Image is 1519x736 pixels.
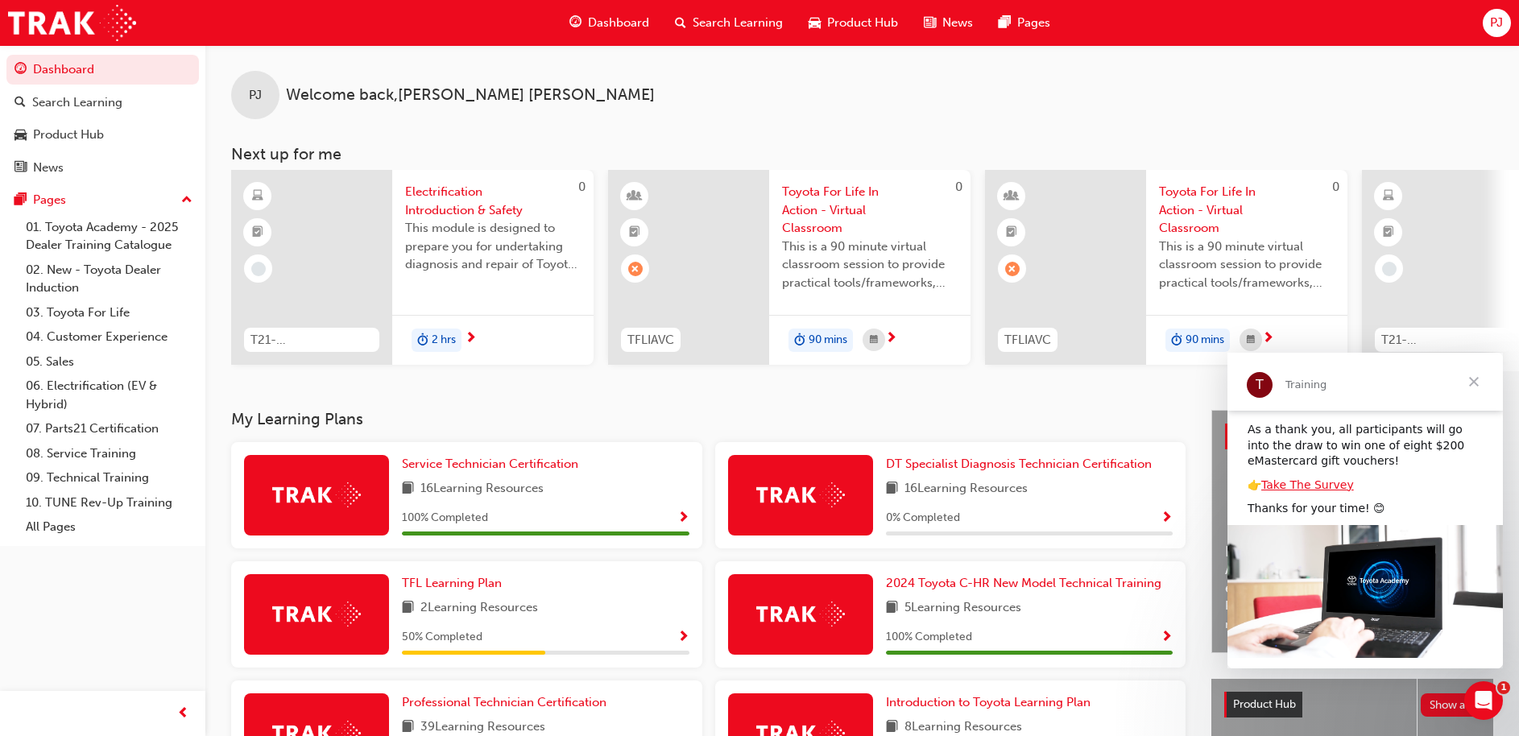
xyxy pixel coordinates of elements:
[1017,14,1050,32] span: Pages
[14,128,27,143] span: car-icon
[1161,511,1173,526] span: Show Progress
[794,330,805,351] span: duration-icon
[886,574,1168,593] a: 2024 Toyota C-HR New Model Technical Training
[904,598,1021,618] span: 5 Learning Resources
[19,374,199,416] a: 06. Electrification (EV & Hybrid)
[402,695,606,709] span: Professional Technician Certification
[1224,692,1480,717] a: Product HubShow all
[1497,681,1510,694] span: 1
[19,441,199,466] a: 08. Service Training
[955,180,962,194] span: 0
[19,325,199,349] a: 04. Customer Experience
[402,574,508,593] a: TFL Learning Plan
[677,627,689,647] button: Show Progress
[885,332,897,346] span: next-icon
[1381,331,1504,349] span: T21-FOD_DMM_PREREQ
[177,704,189,724] span: prev-icon
[986,6,1063,39] a: pages-iconPages
[249,86,262,105] span: PJ
[1464,681,1503,720] iframe: Intercom live chat
[6,88,199,118] a: Search Learning
[756,482,845,507] img: Trak
[886,598,898,618] span: book-icon
[569,13,582,33] span: guage-icon
[6,55,199,85] a: Dashboard
[19,300,199,325] a: 03. Toyota For Life
[942,14,973,32] span: News
[1225,597,1480,633] span: Revolutionise the way you access and manage your learning resources.
[886,455,1158,473] a: DT Specialist Diagnosis Technician Certification
[33,126,104,144] div: Product Hub
[1225,424,1480,449] a: Latest NewsShow all
[19,490,199,515] a: 10. TUNE Rev-Up Training
[1233,697,1296,711] span: Product Hub
[19,349,199,374] a: 05. Sales
[675,13,686,33] span: search-icon
[420,479,544,499] span: 16 Learning Resources
[32,93,122,112] div: Search Learning
[1006,186,1017,207] span: learningResourceType_INSTRUCTOR_LED-icon
[588,14,649,32] span: Dashboard
[252,222,263,243] span: booktick-icon
[252,186,263,207] span: learningResourceType_ELEARNING-icon
[6,185,199,215] button: Pages
[8,5,136,41] img: Trak
[465,332,477,346] span: next-icon
[231,170,594,365] a: 0T21-FOD_HVIS_PREREQElectrification Introduction & SafetyThis module is designed to prepare you f...
[19,215,199,258] a: 01. Toyota Academy - 2025 Dealer Training Catalogue
[756,602,845,626] img: Trak
[417,330,428,351] span: duration-icon
[796,6,911,39] a: car-iconProduct Hub
[924,13,936,33] span: news-icon
[402,693,613,712] a: Professional Technician Certification
[402,576,502,590] span: TFL Learning Plan
[886,576,1161,590] span: 2024 Toyota C-HR New Model Technical Training
[1171,330,1182,351] span: duration-icon
[251,262,266,276] span: learningRecordVerb_NONE-icon
[1383,186,1394,207] span: learningResourceType_ELEARNING-icon
[402,628,482,647] span: 50 % Completed
[420,598,538,618] span: 2 Learning Resources
[628,262,643,276] span: learningRecordVerb_ABSENT-icon
[886,457,1152,471] span: DT Specialist Diagnosis Technician Certification
[782,183,958,238] span: Toyota For Life In Action - Virtual Classroom
[1383,222,1394,243] span: booktick-icon
[886,479,898,499] span: book-icon
[677,508,689,528] button: Show Progress
[1490,14,1503,32] span: PJ
[782,238,958,292] span: This is a 90 minute virtual classroom session to provide practical tools/frameworks, behaviours a...
[286,86,655,105] span: Welcome back , [PERSON_NAME] [PERSON_NAME]
[1004,331,1051,349] span: TFLIAVC
[405,219,581,274] span: This module is designed to prepare you for undertaking diagnosis and repair of Toyota & Lexus Ele...
[402,598,414,618] span: book-icon
[1227,353,1503,668] iframe: Intercom live chat message
[14,193,27,208] span: pages-icon
[6,120,199,150] a: Product Hub
[1161,508,1173,528] button: Show Progress
[677,511,689,526] span: Show Progress
[14,161,27,176] span: news-icon
[999,13,1011,33] span: pages-icon
[809,13,821,33] span: car-icon
[662,6,796,39] a: search-iconSearch Learning
[886,628,972,647] span: 100 % Completed
[1186,331,1224,349] span: 90 mins
[432,331,456,349] span: 2 hrs
[1247,330,1255,350] span: calendar-icon
[272,482,361,507] img: Trak
[1483,9,1511,37] button: PJ
[6,52,199,185] button: DashboardSearch LearningProduct HubNews
[870,330,878,350] span: calendar-icon
[19,258,199,300] a: 02. New - Toyota Dealer Induction
[1225,543,1480,597] span: Help Shape the Future of Toyota Academy Training and Win an eMastercard!
[405,183,581,219] span: Electrification Introduction & Safety
[677,631,689,645] span: Show Progress
[19,515,199,540] a: All Pages
[809,331,847,349] span: 90 mins
[19,416,199,441] a: 07. Parts21 Certification
[1421,693,1481,717] button: Show all
[886,509,960,527] span: 0 % Completed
